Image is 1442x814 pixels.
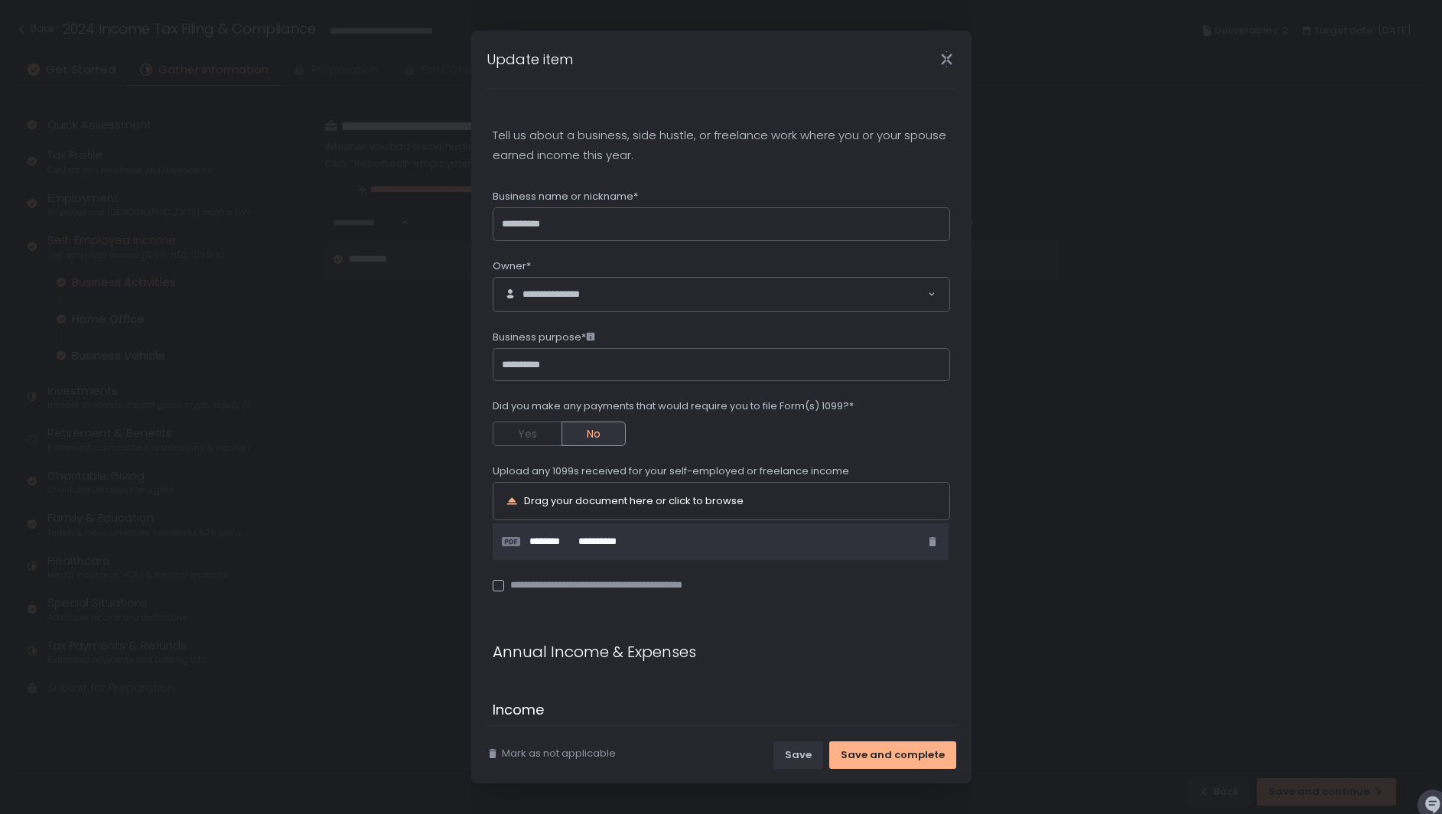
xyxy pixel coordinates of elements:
[841,748,945,762] div: Save and complete
[493,330,595,344] span: Business purpose*
[493,399,854,413] span: Did you make any payments that would require you to file Form(s) 1099?*
[785,748,812,762] div: Save
[487,49,573,70] h1: Update item
[493,125,950,165] p: Tell us about a business, side hustle, or freelance work where you or your spouse earned income t...
[502,747,616,760] span: Mark as not applicable
[829,741,956,769] button: Save and complete
[493,190,638,203] span: Business name or nickname*
[493,259,531,273] span: Owner*
[493,278,949,311] div: Search for option
[524,496,744,506] div: Drag your document here or click to browse
[773,741,823,769] button: Save
[493,464,849,478] span: Upload any 1099s received for your self-employed or freelance income
[562,422,626,446] button: No
[493,641,950,663] h3: Annual Income & Expenses
[605,287,926,302] input: Search for option
[487,747,616,760] button: Mark as not applicable
[493,422,562,446] button: Yes
[493,700,544,719] strong: Income
[923,50,972,68] div: Close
